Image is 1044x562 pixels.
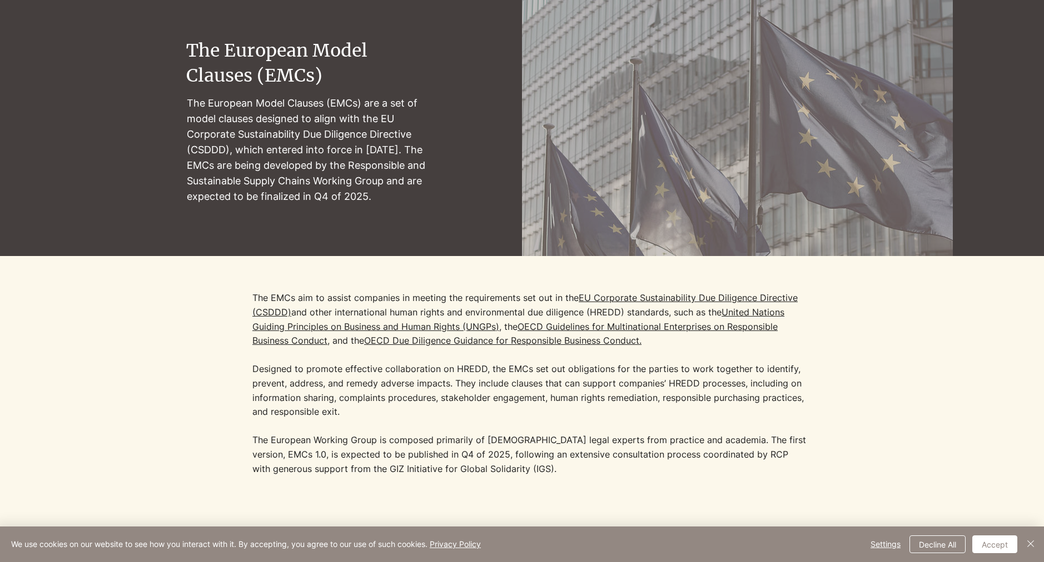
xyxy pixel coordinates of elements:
[1024,535,1037,553] button: Close
[909,535,966,553] button: Decline All
[11,539,481,549] span: We use cookies on our website to see how you interact with it. By accepting, you agree to our use...
[364,335,642,346] a: OECD Due Diligence Guidance for Responsible Business Conduct.
[430,539,481,549] a: Privacy Policy
[1024,537,1037,550] img: Close
[972,535,1017,553] button: Accept
[871,536,901,553] span: Settings
[252,307,784,332] a: United Nations Guiding Principles on Business and Human Rights (UNGPs)
[252,291,808,419] p: The EMCs aim to assist companies in meeting the requirements set out in the and other internation...
[187,96,428,205] p: The European Model Clauses (EMCs) are a set of model clauses designed to align with the EU Corpor...
[186,39,367,87] span: The European Model Clauses (EMCs)
[252,433,808,476] p: The European Working Group is composed primarily of [DEMOGRAPHIC_DATA] legal experts from practic...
